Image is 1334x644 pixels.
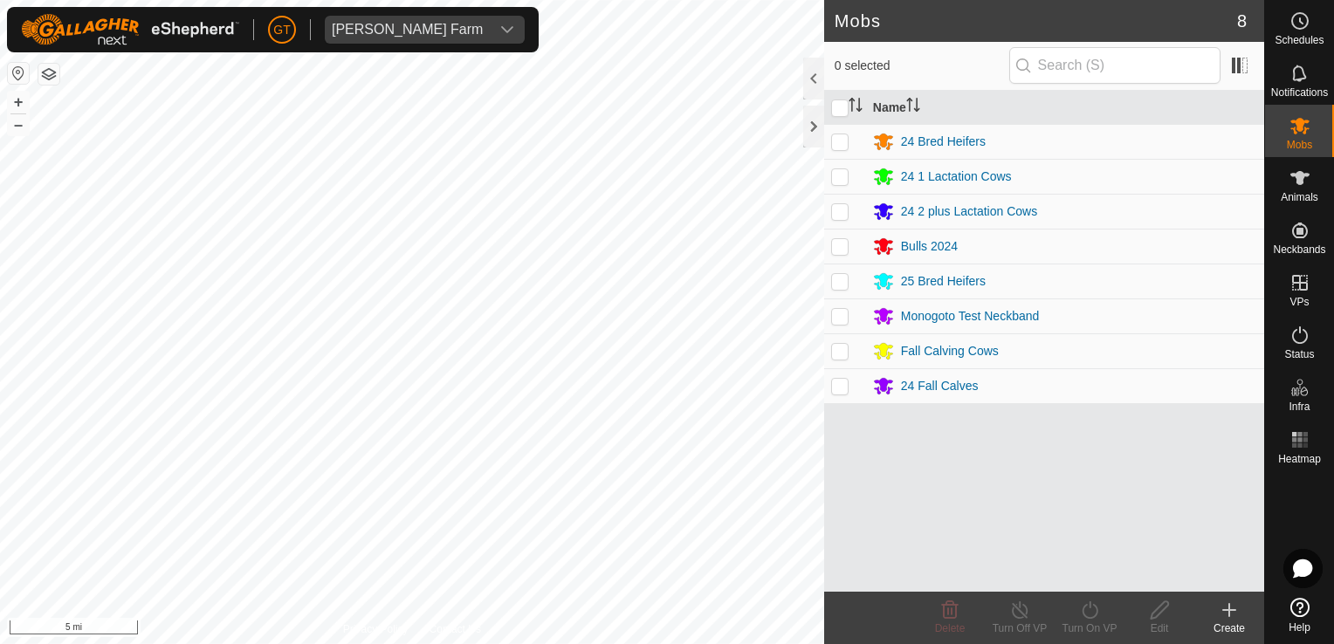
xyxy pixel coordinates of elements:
span: 0 selected [835,57,1009,75]
div: 24 2 plus Lactation Cows [901,202,1037,221]
input: Search (S) [1009,47,1221,84]
span: Neckbands [1273,244,1325,255]
div: Fall Calving Cows [901,342,999,360]
span: Schedules [1275,35,1324,45]
a: Contact Us [430,621,481,637]
div: Monogoto Test Neckband [901,307,1040,325]
a: Help [1265,591,1334,640]
div: 24 1 Lactation Cows [901,168,1012,186]
div: dropdown trigger [490,16,525,44]
span: Delete [935,622,966,634]
div: Turn On VP [1055,620,1124,636]
span: Animals [1281,192,1318,202]
button: – [8,114,29,135]
div: 24 Bred Heifers [901,133,986,151]
span: VPs [1289,297,1309,307]
span: Help [1289,622,1310,633]
p-sorticon: Activate to sort [906,100,920,114]
button: + [8,92,29,113]
span: Infra [1289,401,1310,412]
button: Map Layers [38,64,59,85]
h2: Mobs [835,10,1237,31]
div: Turn Off VP [985,620,1055,636]
div: 25 Bred Heifers [901,272,986,291]
div: Create [1194,620,1264,636]
a: Privacy Policy [343,621,409,637]
span: Thoren Farm [325,16,490,44]
span: Mobs [1287,140,1312,150]
div: Bulls 2024 [901,237,958,256]
span: Notifications [1271,87,1328,98]
button: Reset Map [8,63,29,84]
div: [PERSON_NAME] Farm [332,23,483,37]
p-sorticon: Activate to sort [849,100,863,114]
span: Status [1284,349,1314,360]
th: Name [866,91,1264,125]
div: 24 Fall Calves [901,377,979,395]
span: Heatmap [1278,454,1321,464]
img: Gallagher Logo [21,14,239,45]
div: Edit [1124,620,1194,636]
span: 8 [1237,8,1247,34]
span: GT [273,21,290,39]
